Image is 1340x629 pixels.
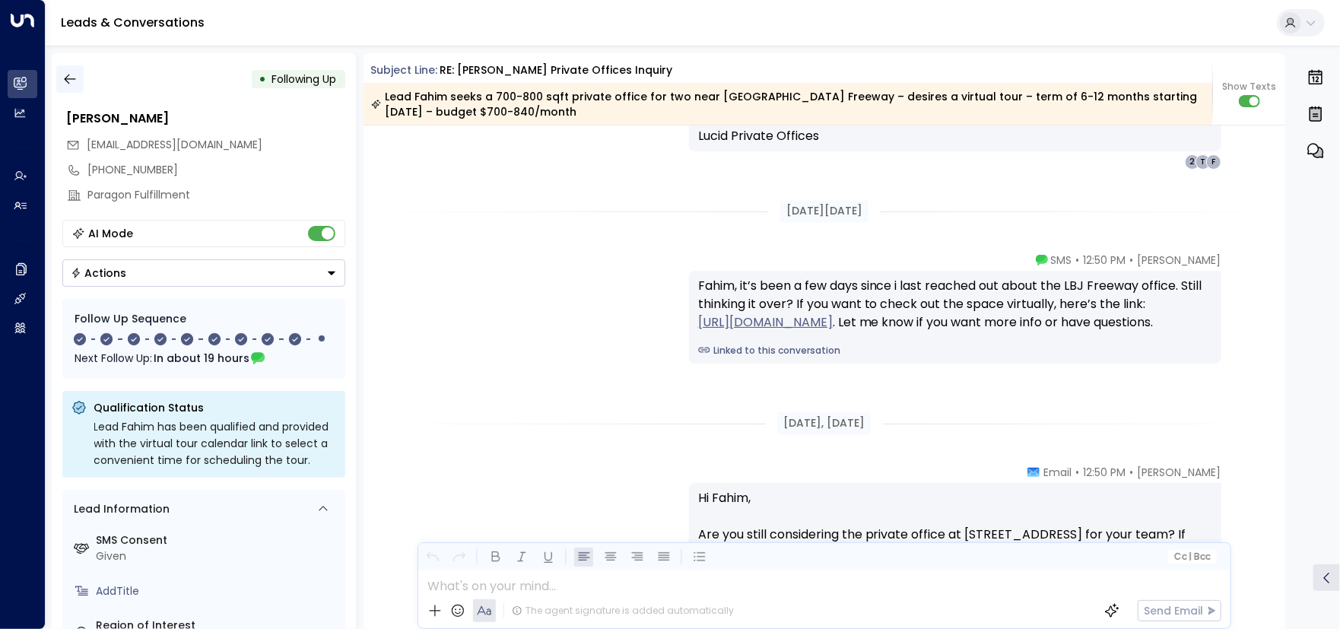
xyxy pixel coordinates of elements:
button: Actions [62,259,345,287]
span: Following Up [272,71,337,87]
span: • [1130,465,1134,480]
div: [PHONE_NUMBER] [88,162,345,178]
div: [DATE], [DATE] [777,412,871,434]
div: AddTitle [97,583,339,599]
div: AI Mode [89,226,134,241]
span: • [1076,253,1080,268]
a: Leads & Conversations [61,14,205,31]
span: fkhan@paragonfulfillment.com [87,137,263,153]
img: 17_headshot.jpg [1227,253,1258,283]
div: The agent signature is added automatically [512,604,734,618]
div: Button group with a nested menu [62,259,345,287]
span: • [1076,465,1080,480]
span: [PERSON_NAME] [1138,253,1221,268]
span: Cc Bcc [1173,551,1210,562]
span: | [1189,551,1192,562]
div: Given [97,548,339,564]
div: [PERSON_NAME] [67,110,345,128]
div: RE: [PERSON_NAME] Private Offices inquiry [440,62,672,78]
p: Hi Fahim, Are you still considering the private office at [STREET_ADDRESS] for your team? If you’... [698,489,1212,599]
span: In about 19 hours [154,350,249,367]
a: Lucid Private Offices [698,127,819,145]
span: [PERSON_NAME] [1138,465,1221,480]
span: Subject Line: [371,62,438,78]
button: Redo [449,548,468,567]
span: Show Texts [1222,80,1276,94]
span: Email [1044,465,1072,480]
div: Actions [71,266,127,280]
div: Follow Up Sequence [75,311,333,327]
a: Linked to this conversation [698,344,1212,357]
button: Undo [423,548,442,567]
div: Lead Fahim seeks a 700-800 sqft private office for two near [GEOGRAPHIC_DATA] Freeway – desires a... [371,89,1204,119]
label: SMS Consent [97,532,339,548]
div: Paragon Fulfillment [88,187,345,203]
p: Qualification Status [94,400,336,415]
span: 12:50 PM [1084,253,1126,268]
span: 12:50 PM [1084,465,1126,480]
div: T [1196,154,1211,170]
span: [EMAIL_ADDRESS][DOMAIN_NAME] [87,137,263,152]
a: [URL][DOMAIN_NAME] [698,313,833,332]
div: Next Follow Up: [75,350,333,367]
div: Fahim, it’s been a few days since i last reached out about the LBJ Freeway office. Still thinking... [698,277,1212,332]
div: 2 [1185,154,1200,170]
div: • [259,65,267,93]
span: • [1130,253,1134,268]
button: Cc|Bcc [1167,550,1216,564]
div: F [1206,154,1221,170]
img: 17_headshot.jpg [1227,465,1258,495]
div: [DATE][DATE] [780,200,868,222]
div: Lead Fahim has been qualified and provided with the virtual tour calendar link to select a conven... [94,418,336,469]
span: SMS [1051,253,1072,268]
div: Lead Information [69,501,170,517]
